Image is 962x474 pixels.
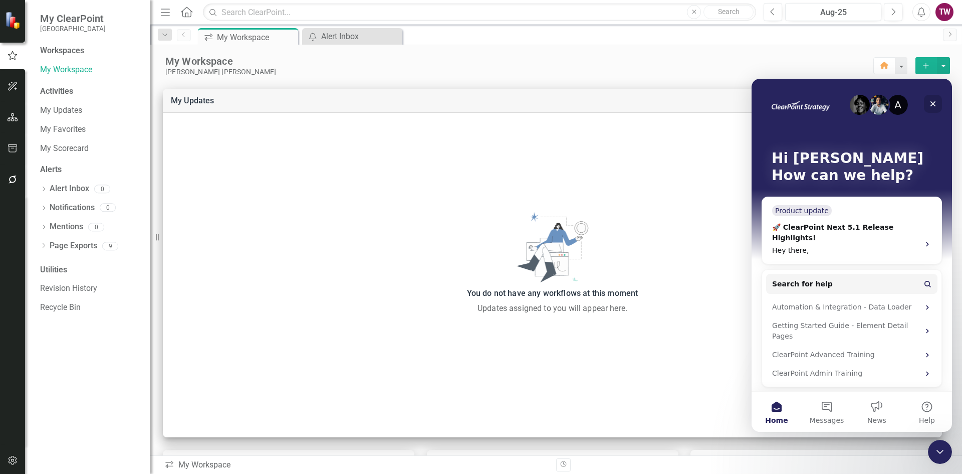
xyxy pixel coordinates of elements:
[915,57,950,74] div: split button
[171,96,214,105] a: My Updates
[40,64,140,76] a: My Workspace
[88,223,104,231] div: 0
[40,13,106,25] span: My ClearPoint
[100,204,116,212] div: 0
[165,68,873,76] div: [PERSON_NAME] [PERSON_NAME]
[40,264,140,276] div: Utilities
[40,302,140,313] a: Recycle Bin
[40,25,106,33] small: [GEOGRAPHIC_DATA]
[915,57,937,74] button: select merge strategy
[40,283,140,294] a: Revision History
[40,86,140,97] div: Activities
[935,3,953,21] button: TW
[94,185,110,193] div: 0
[165,55,873,68] div: My Workspace
[937,57,950,74] button: select merge strategy
[102,242,118,250] div: 9
[752,79,952,432] iframe: Intercom live chat
[217,31,296,44] div: My Workspace
[50,240,97,252] a: Page Exports
[40,105,140,116] a: My Updates
[321,30,400,43] div: Alert Inbox
[789,7,878,19] div: Aug-25
[40,143,140,154] a: My Scorecard
[40,124,140,135] a: My Favorites
[168,302,937,314] div: Updates assigned to you will appear here.
[40,45,84,57] div: Workspaces
[203,4,756,21] input: Search ClearPoint...
[40,164,140,176] div: Alerts
[718,8,740,16] span: Search
[50,221,83,233] a: Mentions
[168,286,937,300] div: You do not have any workflows at this moment
[50,183,89,195] a: Alert Inbox
[703,5,754,19] button: Search
[785,3,881,21] button: Aug-25
[5,11,23,29] img: ClearPoint Strategy
[305,30,400,43] a: Alert Inbox
[928,440,952,464] iframe: Intercom live chat
[50,202,95,214] a: Notifications
[164,459,549,471] div: My Workspace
